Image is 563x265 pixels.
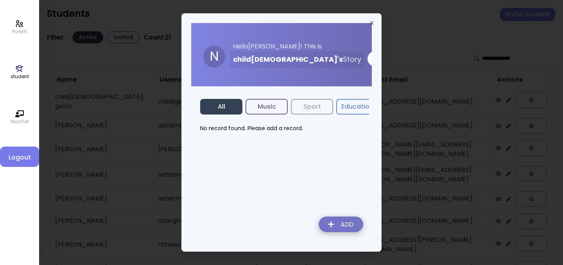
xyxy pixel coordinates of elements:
button: Sport [291,99,333,115]
p: Hello [PERSON_NAME] ! This is [230,42,360,51]
button: Music [246,99,288,115]
div: N [203,46,225,68]
button: All [200,99,242,115]
h3: child[DEMOGRAPHIC_DATA] 's [233,51,361,68]
img: addRecordLogo [312,212,369,240]
button: Education [336,99,378,115]
p: No record found. Please add a record. [200,124,363,132]
span: Story [343,54,361,64]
